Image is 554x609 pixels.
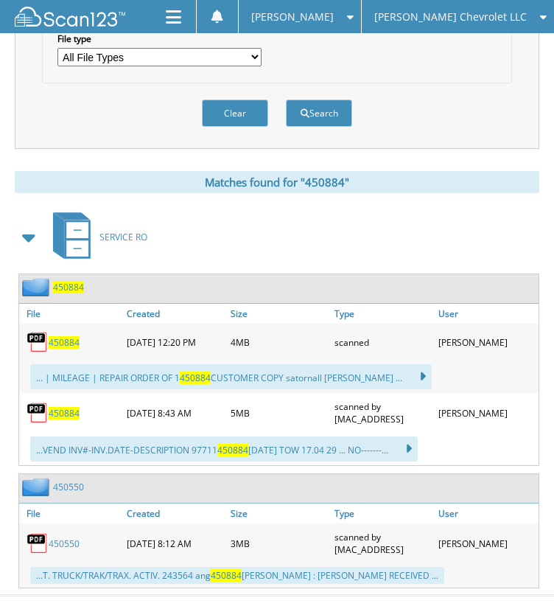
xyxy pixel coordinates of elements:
div: [DATE] 12:20 PM [123,327,227,357]
span: SERVICE RO [99,231,147,243]
a: Type [331,304,435,324]
a: Type [331,504,435,523]
a: Created [123,504,227,523]
img: PDF.png [27,331,49,353]
div: 3MB [227,527,331,560]
span: 450884 [180,372,211,384]
img: PDF.png [27,532,49,554]
iframe: Chat Widget [480,538,554,609]
div: [DATE] 8:43 AM [123,397,227,429]
a: Size [227,304,331,324]
div: [PERSON_NAME] [435,327,539,357]
a: 450884 [49,407,80,420]
div: ...VEND INV#-INV.DATE-DESCRIPTION 97711 [DATE] TOW 17.04 29 ... NO-------... [30,436,418,462]
img: PDF.png [27,402,49,424]
a: User [435,504,539,523]
a: 450884 [53,281,84,293]
a: File [19,304,123,324]
a: 450550 [53,481,84,493]
img: folder2.png [22,278,53,296]
div: [PERSON_NAME] [435,527,539,560]
span: [PERSON_NAME] [251,13,334,21]
div: [DATE] 8:12 AM [123,527,227,560]
span: 450884 [217,444,248,456]
div: scanned [331,327,435,357]
span: 450884 [211,569,242,582]
a: 450884 [49,336,80,349]
div: scanned by [MAC_ADDRESS] [331,527,435,560]
img: scan123-logo-white.svg [15,7,125,27]
div: ...T. TRUCK/TRAK/TRAX. ACTIV. 243564 ang [PERSON_NAME] : [PERSON_NAME] RECEIVED ... [30,567,444,584]
span: [PERSON_NAME] Chevrolet LLC [374,13,527,21]
button: Search [286,100,352,127]
div: Matches found for "450884" [15,171,539,193]
a: File [19,504,123,523]
button: Clear [202,100,268,127]
a: Size [227,504,331,523]
a: Created [123,304,227,324]
label: File type [57,32,262,45]
div: ... | MILEAGE | REPAIR ORDER OF 1 CUSTOMER COPY satornall [PERSON_NAME] ... [30,364,432,389]
a: SERVICE RO [44,208,147,266]
div: [PERSON_NAME] [435,397,539,429]
div: scanned by [MAC_ADDRESS] [331,397,435,429]
a: 450550 [49,537,80,550]
div: 5MB [227,397,331,429]
div: 4MB [227,327,331,357]
img: folder2.png [22,478,53,496]
a: User [435,304,539,324]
